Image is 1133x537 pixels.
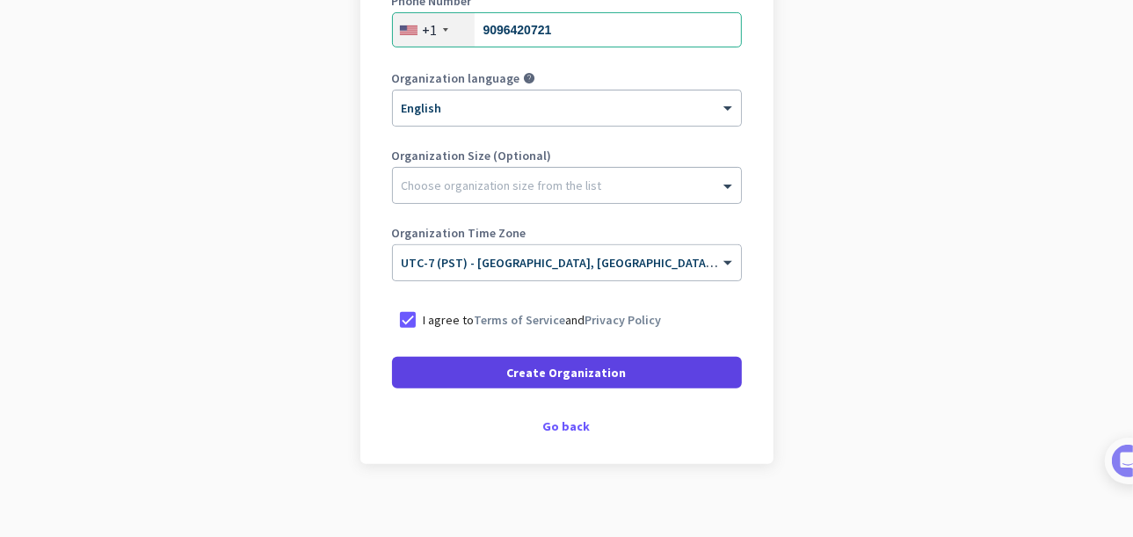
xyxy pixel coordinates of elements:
[507,364,627,381] span: Create Organization
[585,312,662,328] a: Privacy Policy
[392,227,742,239] label: Organization Time Zone
[392,12,742,47] input: 201-555-0123
[475,312,566,328] a: Terms of Service
[392,420,742,432] div: Go back
[392,357,742,388] button: Create Organization
[424,311,662,329] p: I agree to and
[392,149,742,162] label: Organization Size (Optional)
[423,21,438,39] div: +1
[392,72,520,84] label: Organization language
[524,72,536,84] i: help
